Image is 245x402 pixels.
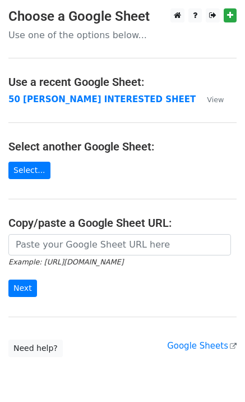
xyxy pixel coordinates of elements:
[167,341,237,351] a: Google Sheets
[8,258,123,266] small: Example: [URL][DOMAIN_NAME]
[8,29,237,41] p: Use one of the options below...
[8,162,50,179] a: Select...
[207,95,224,104] small: View
[8,8,237,25] h3: Choose a Google Sheet
[8,280,37,297] input: Next
[8,340,63,357] a: Need help?
[8,75,237,89] h4: Use a recent Google Sheet:
[8,234,231,255] input: Paste your Google Sheet URL here
[8,94,196,104] a: 50 [PERSON_NAME] INTERESTED SHEET
[8,216,237,230] h4: Copy/paste a Google Sheet URL:
[8,140,237,153] h4: Select another Google Sheet:
[196,94,224,104] a: View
